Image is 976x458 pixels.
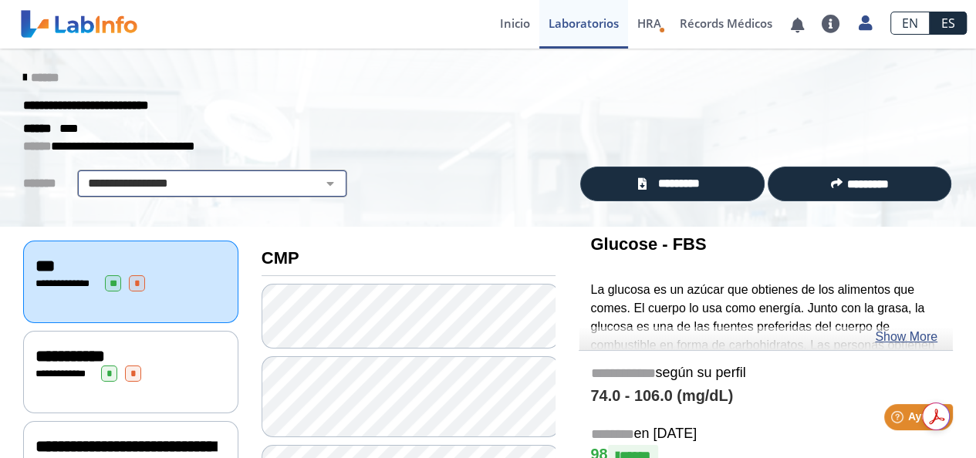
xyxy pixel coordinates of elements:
[590,234,706,254] b: Glucose - FBS
[839,398,959,441] iframe: Help widget launcher
[890,12,930,35] a: EN
[590,426,941,443] h5: en [DATE]
[590,281,941,446] p: La glucosa es un azúcar que obtienes de los alimentos que comes. El cuerpo lo usa como energía. J...
[590,365,941,382] h5: según su perfil
[875,328,937,346] a: Show More
[930,12,967,35] a: ES
[590,387,941,406] h4: 74.0 - 106.0 (mg/dL)
[637,15,661,31] span: HRA
[262,248,299,268] b: CMP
